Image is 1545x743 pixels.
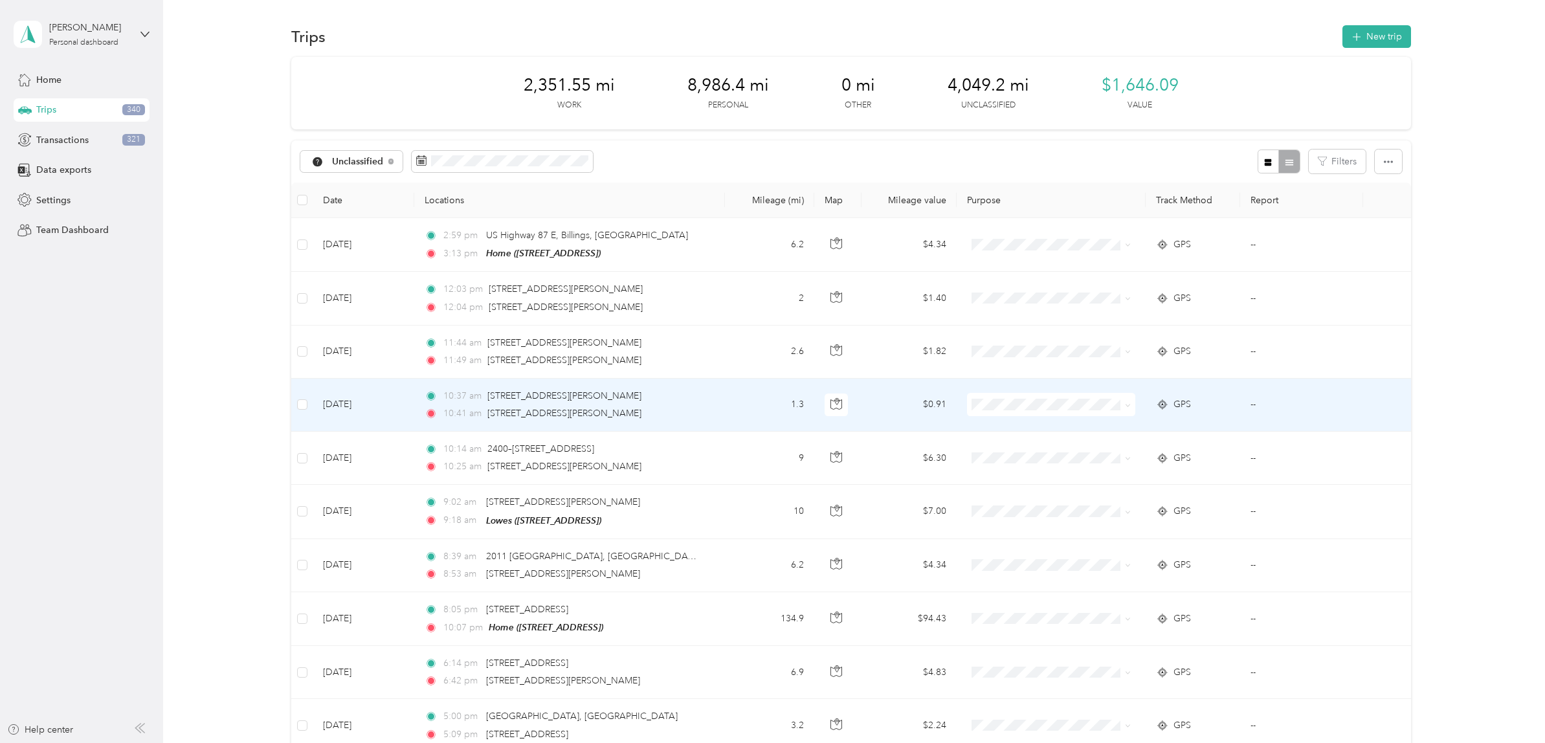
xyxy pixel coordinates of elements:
[524,75,615,96] span: 2,351.55 mi
[487,443,594,454] span: 2400–[STREET_ADDRESS]
[725,326,814,379] td: 2.6
[487,337,641,348] span: [STREET_ADDRESS][PERSON_NAME]
[708,100,748,111] p: Personal
[443,709,480,724] span: 5:00 pm
[414,183,725,218] th: Locations
[291,30,326,43] h1: Trips
[1473,671,1545,743] iframe: Everlance-gr Chat Button Frame
[1146,183,1240,218] th: Track Method
[443,300,483,315] span: 12:04 pm
[313,485,414,538] td: [DATE]
[1240,539,1363,592] td: --
[725,432,814,485] td: 9
[841,75,875,96] span: 0 mi
[443,460,482,474] span: 10:25 am
[486,568,640,579] span: [STREET_ADDRESS][PERSON_NAME]
[1102,75,1179,96] span: $1,646.09
[489,283,643,294] span: [STREET_ADDRESS][PERSON_NAME]
[7,723,73,737] button: Help center
[1240,218,1363,272] td: --
[313,272,414,325] td: [DATE]
[487,461,641,472] span: [STREET_ADDRESS][PERSON_NAME]
[957,183,1146,218] th: Purpose
[489,622,603,632] span: Home ([STREET_ADDRESS])
[36,163,91,177] span: Data exports
[486,604,568,615] span: [STREET_ADDRESS]
[443,603,480,617] span: 8:05 pm
[861,432,956,485] td: $6.30
[1240,432,1363,485] td: --
[487,390,641,401] span: [STREET_ADDRESS][PERSON_NAME]
[725,183,814,218] th: Mileage (mi)
[122,134,145,146] span: 321
[443,674,480,688] span: 6:42 pm
[1173,238,1191,252] span: GPS
[814,183,861,218] th: Map
[486,729,568,740] span: [STREET_ADDRESS]
[861,539,956,592] td: $4.34
[1128,100,1152,111] p: Value
[443,406,482,421] span: 10:41 am
[443,336,482,350] span: 11:44 am
[1240,272,1363,325] td: --
[486,248,601,258] span: Home ([STREET_ADDRESS])
[313,539,414,592] td: [DATE]
[122,104,145,116] span: 340
[443,513,480,527] span: 9:18 am
[36,194,71,207] span: Settings
[1240,183,1363,218] th: Report
[1173,451,1191,465] span: GPS
[1173,612,1191,626] span: GPS
[861,379,956,432] td: $0.91
[313,432,414,485] td: [DATE]
[1309,150,1366,173] button: Filters
[487,408,641,419] span: [STREET_ADDRESS][PERSON_NAME]
[1240,485,1363,538] td: --
[443,567,480,581] span: 8:53 am
[1342,25,1411,48] button: New trip
[486,711,678,722] span: [GEOGRAPHIC_DATA], [GEOGRAPHIC_DATA]
[36,73,61,87] span: Home
[1173,504,1191,518] span: GPS
[313,592,414,646] td: [DATE]
[443,495,480,509] span: 9:02 am
[861,272,956,325] td: $1.40
[443,656,480,671] span: 6:14 pm
[1240,326,1363,379] td: --
[443,353,482,368] span: 11:49 am
[861,592,956,646] td: $94.43
[443,282,483,296] span: 12:03 pm
[861,485,956,538] td: $7.00
[443,727,480,742] span: 5:09 pm
[49,39,118,47] div: Personal dashboard
[313,326,414,379] td: [DATE]
[1173,665,1191,680] span: GPS
[332,157,384,166] span: Unclassified
[557,100,581,111] p: Work
[1173,291,1191,305] span: GPS
[443,389,482,403] span: 10:37 am
[861,183,956,218] th: Mileage value
[861,326,956,379] td: $1.82
[443,621,483,635] span: 10:07 pm
[443,549,480,564] span: 8:39 am
[1240,646,1363,699] td: --
[49,21,130,34] div: [PERSON_NAME]
[1173,718,1191,733] span: GPS
[36,103,56,116] span: Trips
[443,228,480,243] span: 2:59 pm
[486,496,640,507] span: [STREET_ADDRESS][PERSON_NAME]
[725,539,814,592] td: 6.2
[861,218,956,272] td: $4.34
[1173,344,1191,359] span: GPS
[486,230,688,241] span: US Highway 87 E, Billings, [GEOGRAPHIC_DATA]
[725,218,814,272] td: 6.2
[313,646,414,699] td: [DATE]
[486,658,568,669] span: [STREET_ADDRESS]
[486,515,601,526] span: Lowes ([STREET_ADDRESS])
[36,133,89,147] span: Transactions
[486,551,898,562] span: 2011 [GEOGRAPHIC_DATA], [GEOGRAPHIC_DATA], [GEOGRAPHIC_DATA], [GEOGRAPHIC_DATA]
[687,75,769,96] span: 8,986.4 mi
[443,247,480,261] span: 3:13 pm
